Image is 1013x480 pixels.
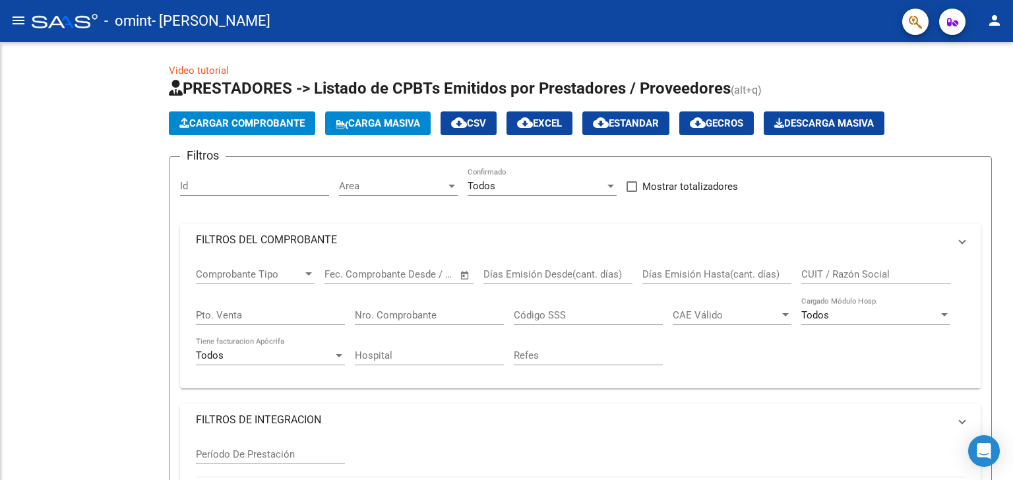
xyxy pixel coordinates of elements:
[325,111,431,135] button: Carga Masiva
[441,111,497,135] button: CSV
[180,224,981,256] mat-expansion-panel-header: FILTROS DEL COMPROBANTE
[451,117,486,129] span: CSV
[169,79,731,98] span: PRESTADORES -> Listado de CPBTs Emitidos por Prestadores / Proveedores
[179,117,305,129] span: Cargar Comprobante
[764,111,884,135] app-download-masive: Descarga masiva de comprobantes (adjuntos)
[180,146,226,165] h3: Filtros
[987,13,1002,28] mat-icon: person
[679,111,754,135] button: Gecros
[104,7,152,36] span: - omint
[451,115,467,131] mat-icon: cloud_download
[642,179,738,195] span: Mostrar totalizadores
[593,117,659,129] span: Estandar
[968,435,1000,467] div: Open Intercom Messenger
[196,268,303,280] span: Comprobante Tipo
[180,404,981,436] mat-expansion-panel-header: FILTROS DE INTEGRACION
[468,180,495,192] span: Todos
[690,115,706,131] mat-icon: cloud_download
[11,13,26,28] mat-icon: menu
[517,117,562,129] span: EXCEL
[324,268,378,280] input: Fecha inicio
[180,256,981,388] div: FILTROS DEL COMPROBANTE
[152,7,270,36] span: - [PERSON_NAME]
[582,111,669,135] button: Estandar
[774,117,874,129] span: Descarga Masiva
[196,233,949,247] mat-panel-title: FILTROS DEL COMPROBANTE
[506,111,572,135] button: EXCEL
[731,84,762,96] span: (alt+q)
[169,111,315,135] button: Cargar Comprobante
[390,268,454,280] input: Fecha fin
[517,115,533,131] mat-icon: cloud_download
[196,413,949,427] mat-panel-title: FILTROS DE INTEGRACION
[169,65,229,76] a: Video tutorial
[458,268,473,283] button: Open calendar
[339,180,446,192] span: Area
[336,117,420,129] span: Carga Masiva
[196,349,224,361] span: Todos
[801,309,829,321] span: Todos
[764,111,884,135] button: Descarga Masiva
[690,117,743,129] span: Gecros
[673,309,780,321] span: CAE Válido
[593,115,609,131] mat-icon: cloud_download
